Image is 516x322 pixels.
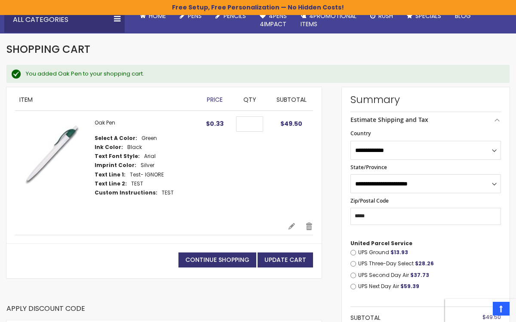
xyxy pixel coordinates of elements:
[358,249,501,256] label: UPS Ground
[258,252,313,267] button: Update Cart
[95,189,157,196] dt: Custom Instructions
[294,7,363,33] a: 4PROMOTIONALITEMS
[127,144,142,151] dd: Black
[209,7,253,25] a: Pencils
[188,12,202,20] span: Pens
[390,249,408,256] span: $13.93
[95,153,140,160] dt: Text Font Style
[415,260,434,267] span: $28.26
[95,119,115,126] a: Oak Pen
[131,180,143,187] dd: TEST
[280,119,302,128] span: $49.50
[95,162,136,169] dt: Imprint Color
[133,7,173,25] a: Home
[149,12,166,20] span: Home
[26,70,501,78] div: You added Oak Pen to your shopping cart.
[141,162,154,169] dd: Silver
[144,153,156,160] dd: Arial
[253,7,294,33] a: 4Pens4impact
[415,12,441,20] span: Specials
[400,7,448,25] a: Specials
[15,119,95,214] a: Oak Pen-Green
[6,42,90,56] span: Shopping Cart
[448,7,478,25] a: Blog
[173,7,209,25] a: Pens
[350,197,389,204] span: Zip/Postal Code
[445,299,516,322] iframe: Google Customer Reviews
[301,12,356,28] span: 4PROMOTIONAL ITEMS
[350,130,371,137] span: Country
[350,164,387,171] span: State/Province
[260,12,287,28] span: 4Pens 4impact
[400,283,419,290] span: $59.39
[243,95,256,104] span: Qty
[95,135,137,142] dt: Select A Color
[264,255,306,264] span: Update Cart
[410,271,429,279] span: $37.73
[350,93,501,106] strong: Summary
[15,119,86,190] img: Oak Pen-Green
[178,252,256,267] a: Continue Shopping
[162,189,174,196] dd: TEST
[358,272,501,279] label: UPS Second Day Air
[350,115,428,124] strong: Estimate Shipping and Tax
[19,95,33,104] span: Item
[378,12,393,20] span: Rush
[95,144,123,151] dt: Ink Color
[358,260,501,267] label: UPS Three-Day Select
[6,304,85,320] strong: Apply Discount Code
[130,171,164,178] dd: Test- IGNORE
[276,95,307,104] span: Subtotal
[206,119,224,128] span: $0.33
[224,12,246,20] span: Pencils
[141,135,157,142] dd: Green
[95,171,126,178] dt: Text Line 1
[455,12,471,20] span: Blog
[358,283,501,290] label: UPS Next Day Air
[95,180,127,187] dt: Text Line 2
[363,7,400,25] a: Rush
[4,7,125,33] div: All Categories
[350,240,412,247] span: United Parcel Service
[207,95,223,104] span: Price
[185,255,249,264] span: Continue Shopping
